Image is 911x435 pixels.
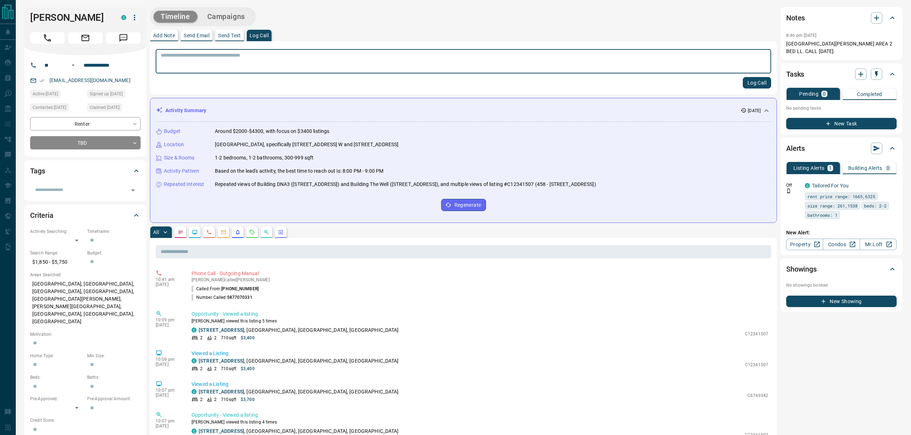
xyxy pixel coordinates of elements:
[121,15,126,20] div: condos.ca
[786,118,897,129] button: New Task
[30,165,45,177] h2: Tags
[249,229,255,235] svg: Requests
[807,202,858,209] span: size range: 261,1538
[192,350,768,357] p: Viewed a Listing
[30,396,84,402] p: Pre-Approved:
[786,188,791,193] svg: Push Notification Only
[215,141,398,148] p: [GEOGRAPHIC_DATA], specifically [STREET_ADDRESS] W and [STREET_ADDRESS]
[214,335,217,341] p: 2
[250,33,269,38] p: Log Call
[156,357,181,362] p: 10:09 pm
[857,92,882,97] p: Completed
[786,182,801,188] p: Off
[30,12,110,23] h1: [PERSON_NAME]
[68,32,103,44] span: Email
[49,77,131,83] a: [EMAIL_ADDRESS][DOMAIN_NAME]
[192,411,768,419] p: Opportunity - Viewed a listing
[786,263,817,275] h2: Showings
[786,12,805,24] h2: Notes
[30,331,141,338] p: Motivation:
[87,90,141,100] div: Sat Aug 09 2025
[30,278,141,328] p: [GEOGRAPHIC_DATA], [GEOGRAPHIC_DATA], [GEOGRAPHIC_DATA], [GEOGRAPHIC_DATA], [GEOGRAPHIC_DATA][PER...
[156,317,181,322] p: 10:09 pm
[192,286,259,292] p: Called From:
[221,286,259,291] span: [PHONE_NUMBER]
[743,77,771,89] button: Log Call
[156,277,181,282] p: 10:41 am
[192,328,197,333] div: condos.ca
[221,396,236,403] p: 710 sqft
[200,365,203,372] p: 2
[156,388,181,393] p: 10:07 pm
[30,162,141,180] div: Tags
[214,396,217,403] p: 2
[786,40,897,55] p: [GEOGRAPHIC_DATA][PERSON_NAME] AREA 2 BED LL. CALL [DATE].
[156,424,181,429] p: [DATE]
[200,396,203,403] p: 2
[786,140,897,157] div: Alerts
[30,90,84,100] div: Tue Sep 02 2025
[30,32,65,44] span: Call
[199,427,399,435] p: , [GEOGRAPHIC_DATA], [GEOGRAPHIC_DATA], [GEOGRAPHIC_DATA]
[30,353,84,359] p: Home Type:
[87,374,141,381] p: Baths:
[156,419,181,424] p: 10:07 pm
[30,272,141,278] p: Areas Searched:
[786,229,897,236] p: New Alert:
[848,166,882,171] p: Building Alerts
[199,428,244,434] a: [STREET_ADDRESS]
[823,239,860,250] a: Condos
[235,229,241,235] svg: Listing Alerts
[156,282,181,287] p: [DATE]
[199,358,244,364] a: [STREET_ADDRESS]
[215,181,596,188] p: Repeated views of Building DNA3 ([STREET_ADDRESS]) and Building The Well ([STREET_ADDRESS]), and ...
[206,229,212,235] svg: Calls
[278,229,284,235] svg: Agent Actions
[33,90,58,97] span: Active [DATE]
[164,167,199,175] p: Activity Pattern
[30,117,141,130] div: Renter
[192,381,768,388] p: Viewed a Listing
[807,211,837,219] span: bathrooms: 1
[87,396,141,402] p: Pre-Approval Amount:
[864,202,887,209] span: beds: 2-2
[799,91,818,96] p: Pending
[192,294,252,301] p: Number Called:
[87,228,141,235] p: Timeframe:
[221,229,226,235] svg: Emails
[786,66,897,83] div: Tasks
[793,166,825,171] p: Listing Alerts
[90,104,119,111] span: Claimed [DATE]
[214,365,217,372] p: 2
[786,9,897,27] div: Notes
[128,185,138,195] button: Open
[106,32,141,44] span: Message
[69,61,77,70] button: Open
[823,91,826,96] p: 0
[30,228,84,235] p: Actively Searching:
[786,33,817,38] p: 8:46 pm [DATE]
[264,229,269,235] svg: Opportunities
[215,154,313,162] p: 1-2 bedrooms, 1-2 bathrooms, 300-999 sqft
[192,310,768,318] p: Opportunity - Viewed a listing
[164,141,184,148] p: Location
[200,335,203,341] p: 2
[241,365,255,372] p: $3,400
[90,90,123,97] span: Signed up [DATE]
[192,358,197,363] div: condos.ca
[87,104,141,114] div: Sat Aug 09 2025
[30,104,84,114] div: Tue Sep 09 2025
[164,181,204,188] p: Repeated Interest
[192,229,198,235] svg: Lead Browsing Activity
[87,250,141,256] p: Budget:
[221,335,236,341] p: 710 sqft
[215,167,383,175] p: Based on the lead's activity, the best time to reach out is: 8:00 PM - 9:00 PM
[154,11,197,23] button: Timeline
[30,207,141,224] div: Criteria
[192,389,197,394] div: condos.ca
[30,136,141,149] div: TBD
[156,362,181,367] p: [DATE]
[812,183,849,188] a: Tailored For You
[805,183,810,188] div: condos.ca
[887,166,889,171] p: 0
